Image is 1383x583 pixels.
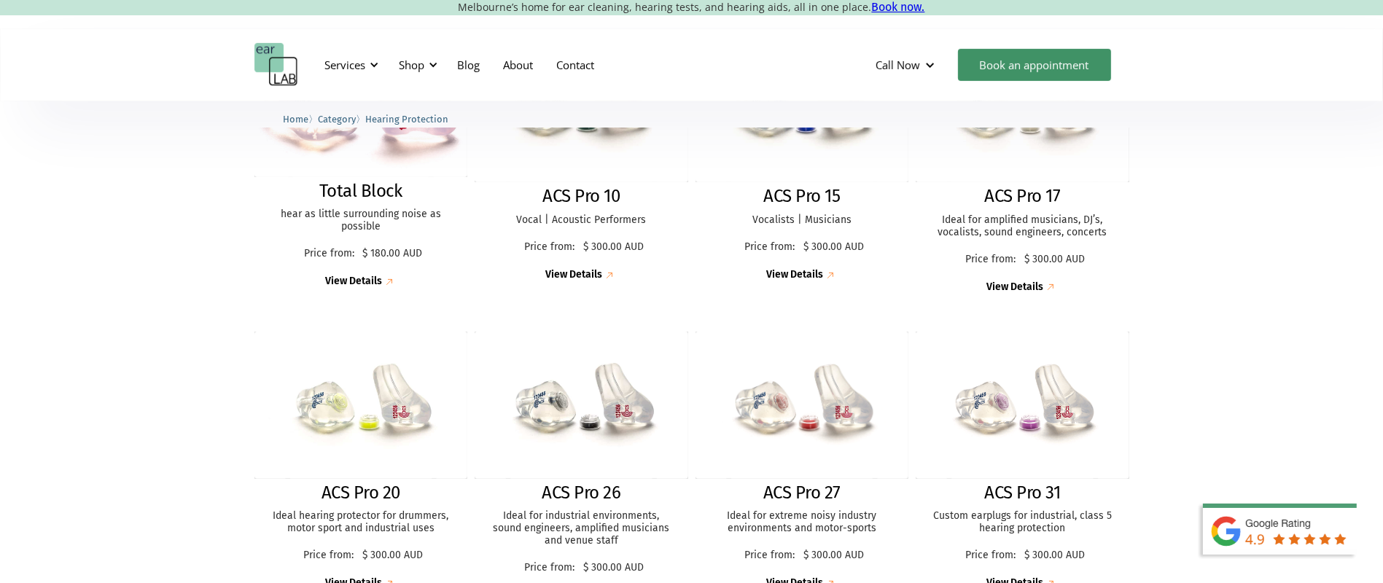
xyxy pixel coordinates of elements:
p: Ideal hearing protector for drummers, motor sport and industrial uses [269,510,453,535]
p: Price from: [739,549,800,562]
div: View Details [986,281,1043,294]
a: About [492,44,545,86]
div: Call Now [876,58,921,72]
a: ACS Pro 17ACS Pro 17Ideal for amplified musicians, DJ’s, vocalists, sound engineers, concertsPric... [916,36,1129,294]
h2: ACS Pro 20 [322,482,400,504]
div: Services [325,58,366,72]
p: Price from: [519,241,580,254]
span: Category [319,114,357,125]
p: Price from: [519,562,580,574]
img: ACS Pro 31 [916,332,1129,478]
img: ACS Pro 27 [696,332,909,478]
p: Price from: [960,549,1021,562]
p: Custom earplugs for industrial, class 5 hearing protection [930,510,1115,535]
div: Call Now [865,43,951,87]
p: Price from: [960,254,1021,266]
li: 〉 [319,111,366,127]
a: Category [319,111,357,125]
a: ACS Pro 15ACS Pro 15Vocalists | MusiciansPrice from:$ 300.00 AUDView Details [696,36,909,283]
li: 〉 [284,111,319,127]
p: $ 300.00 AUD [362,549,423,562]
div: Shop [400,58,425,72]
p: Ideal for extreme noisy industry environments and motor-sports [710,510,895,535]
a: home [254,43,298,87]
p: $ 300.00 AUD [803,241,864,254]
p: Vocalists | Musicians [710,214,895,227]
a: Blog [446,44,492,86]
a: Home [284,111,309,125]
h2: Total Block [319,181,402,202]
h2: ACS Pro 10 [542,186,620,207]
p: Price from: [739,241,800,254]
p: $ 300.00 AUD [1024,254,1085,266]
div: View Details [325,275,382,288]
h2: ACS Pro 17 [984,186,1060,207]
div: Services [316,43,383,87]
img: ACS Pro 20 [254,332,468,478]
h2: ACS Pro 26 [542,482,620,504]
img: ACS Pro 26 [475,332,688,478]
a: Total BlockTotal Blockhear as little surrounding noise as possiblePrice from:$ 180.00 AUDView Det... [254,36,468,289]
p: $ 300.00 AUD [583,241,644,254]
span: Home [284,114,309,125]
p: Ideal for industrial environments, sound engineers, amplified musicians and venue staff [489,510,674,547]
a: Book an appointment [958,49,1111,81]
p: $ 300.00 AUD [803,549,864,562]
p: $ 180.00 AUD [362,248,422,260]
p: hear as little surrounding noise as possible [269,208,453,233]
p: Ideal for amplified musicians, DJ’s, vocalists, sound engineers, concerts [930,214,1115,239]
p: Price from: [298,549,359,562]
a: ACS Pro 10ACS Pro 10Vocal | Acoustic PerformersPrice from:$ 300.00 AUDView Details [475,36,688,283]
h2: ACS Pro 27 [763,482,841,504]
p: Price from: [299,248,359,260]
div: View Details [545,269,602,281]
a: Hearing Protection [366,111,449,125]
h2: ACS Pro 15 [763,186,840,207]
div: View Details [766,269,823,281]
p: $ 300.00 AUD [583,562,644,574]
span: Hearing Protection [366,114,449,125]
a: Contact [545,44,607,86]
h2: ACS Pro 31 [984,482,1060,504]
p: $ 300.00 AUD [1024,549,1085,562]
div: Shop [391,43,443,87]
p: Vocal | Acoustic Performers [489,214,674,227]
